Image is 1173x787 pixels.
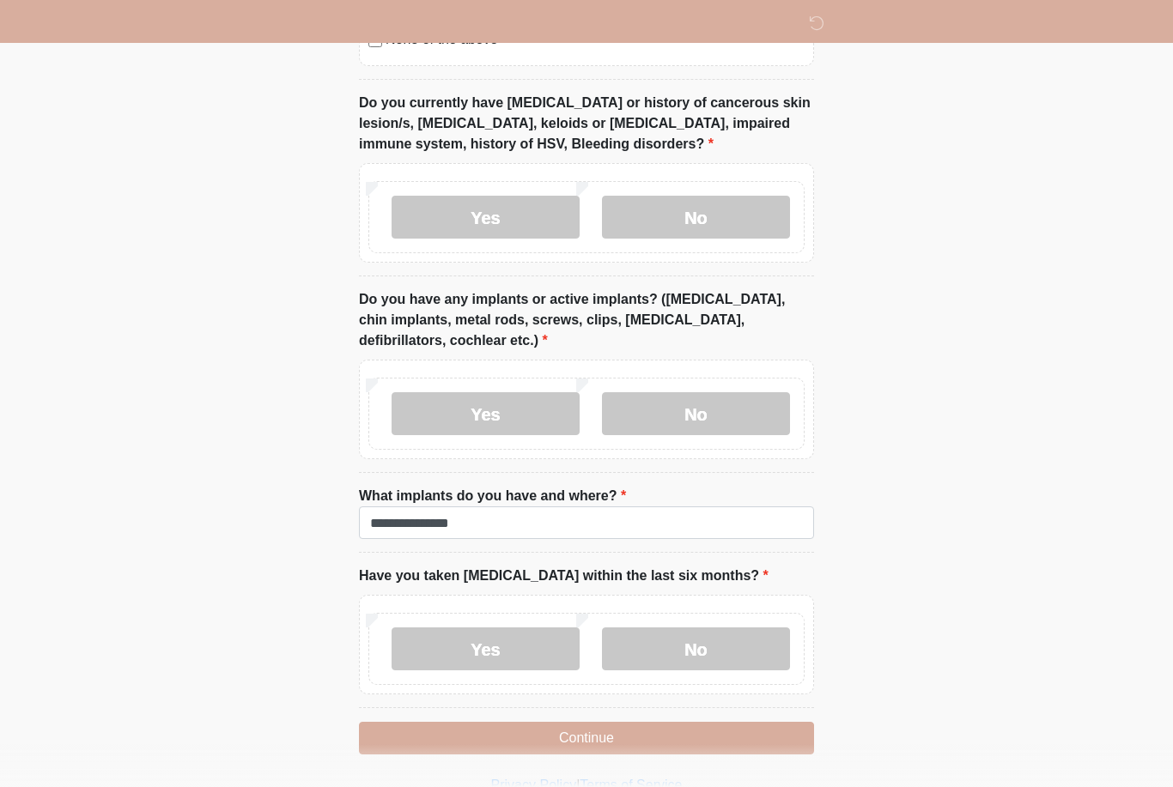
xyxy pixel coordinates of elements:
label: Yes [392,392,580,435]
label: Have you taken [MEDICAL_DATA] within the last six months? [359,566,769,586]
label: Do you have any implants or active implants? ([MEDICAL_DATA], chin implants, metal rods, screws, ... [359,289,814,351]
label: Yes [392,196,580,239]
label: No [602,392,790,435]
label: Do you currently have [MEDICAL_DATA] or history of cancerous skin lesion/s, [MEDICAL_DATA], keloi... [359,93,814,154]
label: Yes [392,627,580,670]
img: DM Wellness & Aesthetics Logo [342,13,364,34]
label: No [602,196,790,239]
label: No [602,627,790,670]
label: What implants do you have and where? [359,486,626,506]
button: Continue [359,722,814,754]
